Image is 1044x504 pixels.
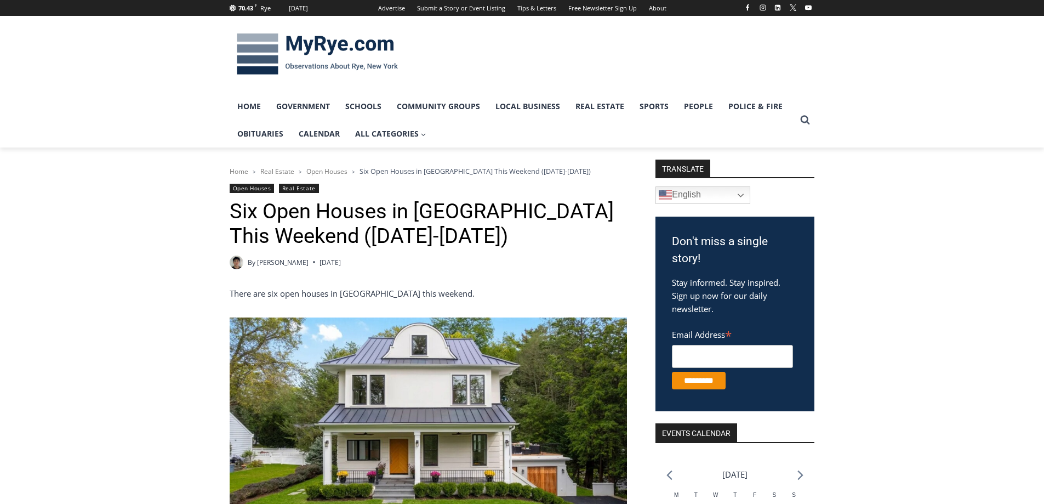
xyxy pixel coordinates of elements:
p: There are six open houses in [GEOGRAPHIC_DATA] this weekend. [230,287,627,300]
span: T [694,492,698,498]
h1: Six Open Houses in [GEOGRAPHIC_DATA] This Weekend ([DATE]-[DATE]) [230,199,627,249]
a: All Categories [347,120,434,148]
div: Rye [260,3,271,13]
a: Real Estate [260,167,294,176]
img: MyRye.com [230,26,405,83]
a: Previous month [666,470,672,480]
span: W [713,492,718,498]
a: Next month [797,470,803,480]
div: [DATE] [289,3,308,13]
p: Stay informed. Stay inspired. Sign up now for our daily newsletter. [672,276,798,315]
h2: Events Calendar [655,423,737,442]
span: > [352,168,355,175]
a: [PERSON_NAME] [257,258,309,267]
span: S [792,492,796,498]
label: Email Address [672,324,793,343]
a: English [655,186,750,204]
a: Instagram [756,1,769,14]
span: F [255,2,257,8]
a: Calendar [291,120,347,148]
a: Obituaries [230,120,291,148]
span: Six Open Houses in [GEOGRAPHIC_DATA] This Weekend ([DATE]-[DATE]) [360,166,591,176]
span: > [299,168,302,175]
a: Schools [338,93,389,120]
h3: Don't miss a single story! [672,233,798,268]
nav: Primary Navigation [230,93,795,148]
time: [DATE] [320,257,341,268]
a: Linkedin [771,1,784,14]
span: M [674,492,678,498]
li: [DATE] [722,467,748,482]
a: Open Houses [230,184,275,193]
a: YouTube [802,1,815,14]
img: en [659,189,672,202]
a: People [676,93,721,120]
a: Real Estate [568,93,632,120]
span: All Categories [355,128,426,140]
nav: Breadcrumbs [230,166,627,177]
a: Author image [230,256,243,269]
button: View Search Form [795,110,815,130]
a: Government [269,93,338,120]
span: F [753,492,756,498]
a: Sports [632,93,676,120]
a: Community Groups [389,93,488,120]
a: Open Houses [306,167,347,176]
a: X [786,1,800,14]
span: > [253,168,256,175]
a: Home [230,93,269,120]
span: S [772,492,776,498]
span: By [248,257,255,268]
a: Real Estate [279,184,319,193]
img: Patel, Devan - bio cropped 200x200 [230,256,243,269]
span: T [733,492,737,498]
a: Police & Fire [721,93,790,120]
a: Local Business [488,93,568,120]
a: Home [230,167,248,176]
strong: TRANSLATE [655,160,710,177]
span: 70.43 [238,4,253,12]
a: Facebook [741,1,754,14]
